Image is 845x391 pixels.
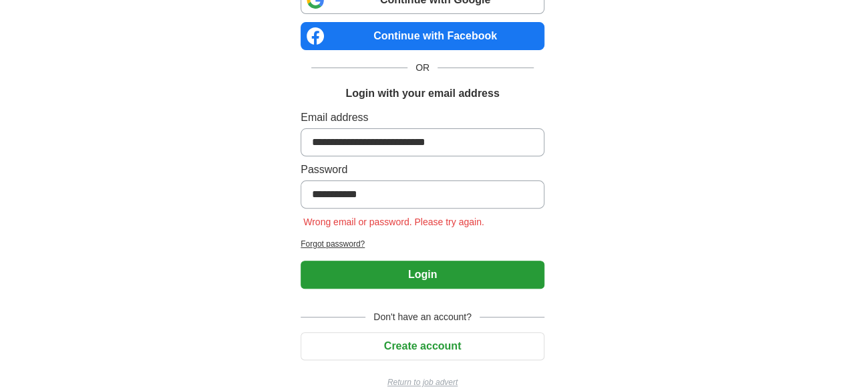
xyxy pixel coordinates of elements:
h1: Login with your email address [345,86,499,102]
a: Create account [301,340,544,352]
button: Create account [301,332,544,360]
span: Wrong email or password. Please try again. [301,217,487,227]
span: OR [407,61,438,75]
label: Password [301,162,544,178]
span: Don't have an account? [365,310,480,324]
a: Return to job advert [301,376,544,388]
a: Forgot password? [301,238,544,250]
label: Email address [301,110,544,126]
a: Continue with Facebook [301,22,544,50]
button: Login [301,261,544,289]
